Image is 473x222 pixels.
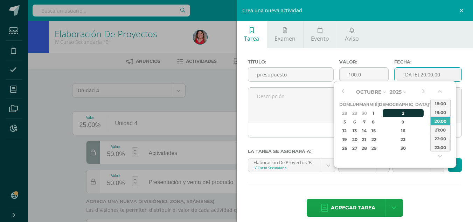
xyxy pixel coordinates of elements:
[431,143,450,152] div: 23:00
[360,135,368,143] div: 21
[369,100,377,109] th: Mié
[429,100,437,109] th: Vie
[253,159,317,165] div: Elaboración De Proyectos 'B'
[267,21,303,48] a: Examen
[430,109,436,117] div: 3
[356,89,381,95] span: Octubre
[340,68,388,81] input: Puntos máximos
[248,68,333,81] input: Título
[237,21,267,48] a: Tarea
[395,68,461,81] input: Fecha de entrega
[431,116,450,125] div: 20:00
[370,144,376,152] div: 29
[340,127,349,135] div: 12
[431,99,450,108] div: 18:00
[370,109,376,117] div: 1
[360,144,368,152] div: 28
[339,100,350,109] th: Dom
[431,125,450,134] div: 21:00
[340,135,349,143] div: 19
[345,35,359,42] span: Aviso
[351,127,358,135] div: 13
[340,109,349,117] div: 28
[360,118,368,126] div: 7
[311,35,329,42] span: Evento
[351,118,358,126] div: 6
[248,59,334,65] label: Título:
[431,134,450,143] div: 22:00
[340,144,349,152] div: 26
[383,109,424,117] div: 2
[430,118,436,126] div: 10
[359,100,369,109] th: Mar
[337,21,366,48] a: Aviso
[350,100,359,109] th: Lun
[394,59,462,65] label: Fecha:
[351,135,358,143] div: 20
[339,59,389,65] label: Valor:
[248,149,462,154] label: La tarea se asignará a:
[248,159,335,172] a: Elaboración De Proyectos 'B'IV Curso Secundaria
[274,35,295,42] span: Examen
[370,135,376,143] div: 22
[383,127,424,135] div: 16
[370,118,376,126] div: 8
[331,199,375,216] span: Agregar tarea
[430,144,436,152] div: 31
[377,100,429,109] th: [DEMOGRAPHIC_DATA]
[430,127,436,135] div: 17
[430,135,436,143] div: 24
[360,109,368,117] div: 30
[390,89,402,95] span: 2025
[383,135,424,143] div: 23
[351,109,358,117] div: 29
[304,21,337,48] a: Evento
[340,118,349,126] div: 5
[370,127,376,135] div: 15
[253,165,317,170] div: IV Curso Secundaria
[383,144,424,152] div: 30
[431,108,450,116] div: 19:00
[383,118,424,126] div: 9
[351,144,358,152] div: 27
[244,35,259,42] span: Tarea
[360,127,368,135] div: 14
